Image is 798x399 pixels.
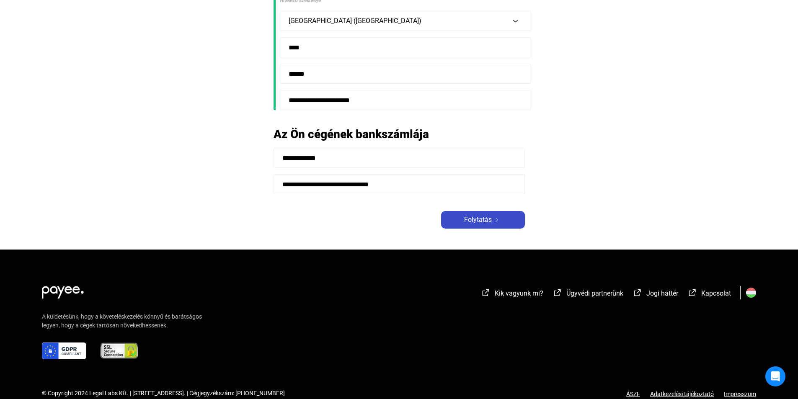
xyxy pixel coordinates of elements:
a: external-link-whiteKik vagyunk mi? [481,291,543,299]
img: gdpr [42,342,86,359]
img: white-payee-white-dot.svg [42,281,84,299]
img: external-link-white [553,288,563,297]
div: Open Intercom Messenger [765,366,785,386]
span: Ügyvédi partnerünk [566,289,623,297]
img: external-link-white [481,288,491,297]
a: external-link-whiteÜgyvédi partnerünk [553,291,623,299]
h2: Az Ön cégének bankszámlája [274,127,525,142]
img: arrow-right-white [492,218,502,222]
span: [GEOGRAPHIC_DATA] ([GEOGRAPHIC_DATA]) [289,17,421,25]
div: © Copyright 2024 Legal Labs Kft. | [STREET_ADDRESS]. | Cégjegyzékszám: [PHONE_NUMBER] [42,389,285,398]
span: Kapcsolat [701,289,731,297]
a: Impresszum [724,391,756,397]
img: HU.svg [746,288,756,298]
a: external-link-whiteJogi háttér [633,291,678,299]
button: [GEOGRAPHIC_DATA] ([GEOGRAPHIC_DATA]) [280,11,531,31]
a: Adatkezelési tájékoztató [640,391,724,397]
img: external-link-white [633,288,643,297]
img: external-link-white [687,288,697,297]
a: external-link-whiteKapcsolat [687,291,731,299]
img: ssl [100,342,139,359]
span: Jogi háttér [646,289,678,297]
button: Folytatásarrow-right-white [441,211,525,229]
a: ÁSZF [626,391,640,397]
span: Kik vagyunk mi? [495,289,543,297]
span: Folytatás [464,215,492,225]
